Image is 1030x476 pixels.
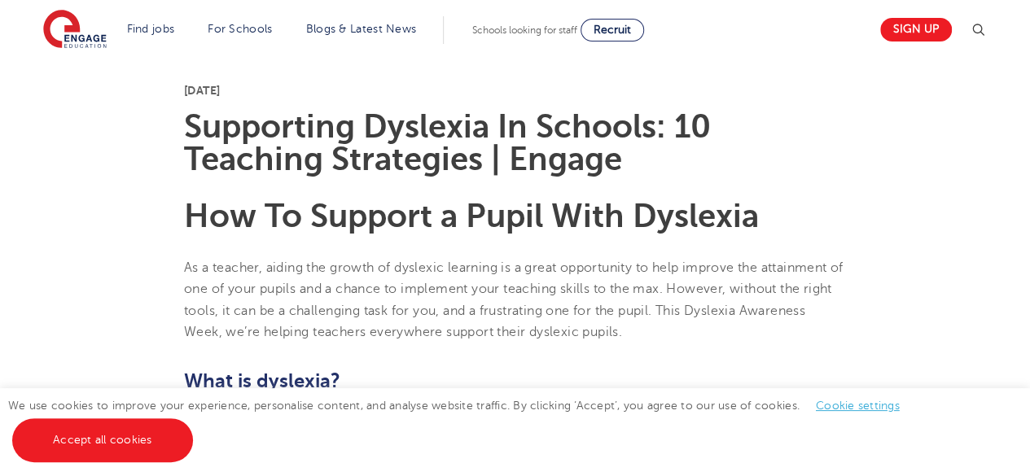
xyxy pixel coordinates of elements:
[184,369,340,392] b: What is dyslexia?
[184,198,759,234] b: How To Support a Pupil With Dyslexia
[816,400,900,412] a: Cookie settings
[594,24,631,36] span: Recruit
[306,23,417,35] a: Blogs & Latest News
[184,260,844,339] span: As a teacher, aiding the growth of dyslexic learning is a great opportunity to help improve the a...
[127,23,175,35] a: Find jobs
[581,19,644,41] a: Recruit
[184,111,846,176] h1: Supporting Dyslexia In Schools: 10 Teaching Strategies | Engage
[208,23,272,35] a: For Schools
[8,400,916,446] span: We use cookies to improve your experience, personalise content, and analyse website traffic. By c...
[43,10,107,50] img: Engage Education
[472,24,577,36] span: Schools looking for staff
[184,85,846,96] p: [DATE]
[12,418,193,462] a: Accept all cookies
[880,18,952,41] a: Sign up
